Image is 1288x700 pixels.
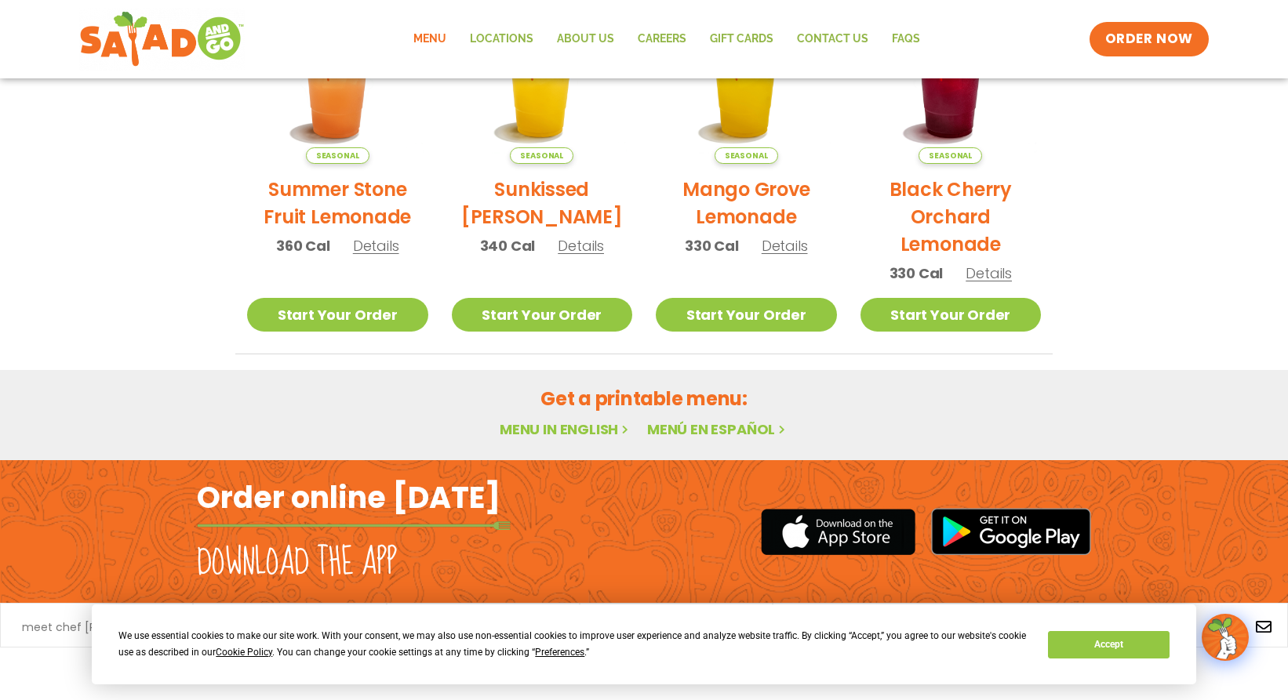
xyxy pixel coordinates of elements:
[931,508,1091,555] img: google_play
[545,21,626,57] a: About Us
[458,21,545,57] a: Locations
[860,298,1042,332] a: Start Your Order
[685,235,739,256] span: 330 Cal
[1105,30,1193,49] span: ORDER NOW
[197,478,500,517] h2: Order online [DATE]
[1048,631,1169,658] button: Accept
[558,236,604,256] span: Details
[656,176,837,230] h2: Mango Grove Lemonade
[966,263,1012,283] span: Details
[235,385,1053,412] h2: Get a printable menu:
[761,506,915,557] img: appstore
[880,21,932,57] a: FAQs
[452,176,633,230] h2: Sunkissed [PERSON_NAME]
[762,236,808,256] span: Details
[715,147,778,164] span: Seasonal
[92,604,1196,684] div: Cookie Consent Prompt
[216,647,272,658] span: Cookie Policy
[197,541,397,585] h2: Download the app
[306,147,369,164] span: Seasonal
[890,263,944,284] span: 330 Cal
[919,147,982,164] span: Seasonal
[247,298,428,332] a: Start Your Order
[480,235,536,256] span: 340 Cal
[698,21,785,57] a: GIFT CARDS
[118,628,1029,661] div: We use essential cookies to make our site work. With your consent, we may also use non-essential ...
[785,21,880,57] a: Contact Us
[510,147,573,164] span: Seasonal
[1203,615,1247,659] img: wpChatIcon
[353,236,399,256] span: Details
[860,176,1042,258] h2: Black Cherry Orchard Lemonade
[247,176,428,230] h2: Summer Stone Fruit Lemonade
[197,521,511,530] img: fork
[402,21,932,57] nav: Menu
[500,419,631,439] a: Menu in English
[452,298,633,332] a: Start Your Order
[656,298,837,332] a: Start Your Order
[402,21,458,57] a: Menu
[535,647,584,658] span: Preferences
[1090,22,1209,56] a: ORDER NOW
[276,235,330,256] span: 360 Cal
[647,419,788,439] a: Menú en español
[79,8,245,71] img: new-SAG-logo-768×292
[22,622,171,633] a: meet chef [PERSON_NAME]
[626,21,698,57] a: Careers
